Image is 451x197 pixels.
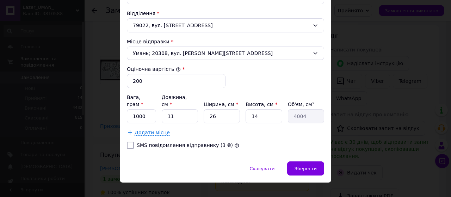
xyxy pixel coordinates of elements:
label: SMS повідомлення відправнику (3 ₴) [137,142,233,148]
label: Ширина, см [204,101,238,107]
span: Зберегти [295,166,317,171]
label: Довжина, см [162,94,187,107]
label: Вага, грам [127,94,143,107]
div: Відділення [127,10,324,17]
span: Додати місце [135,130,170,136]
label: Висота, см [246,101,277,107]
div: Місце відправки [127,38,324,45]
label: Оціночна вартість [127,66,181,72]
span: Умань; 20308, вул. [PERSON_NAME][STREET_ADDRESS] [133,50,310,57]
span: Скасувати [249,166,274,171]
div: Об'єм, см³ [288,101,324,108]
div: 79022, вул. [STREET_ADDRESS] [127,18,324,32]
